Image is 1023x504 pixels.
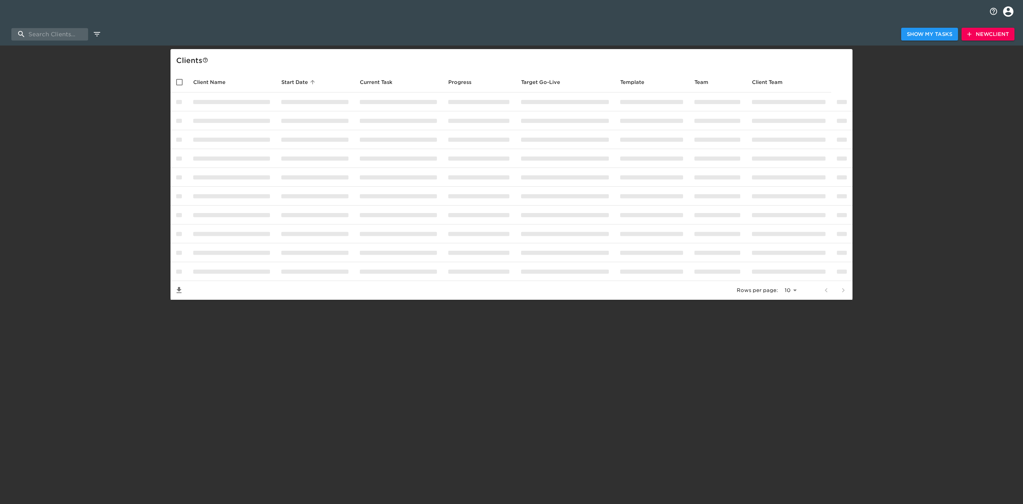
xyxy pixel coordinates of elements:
span: Target Go-Live [521,78,560,86]
span: Progress [448,78,481,86]
span: Client Team [752,78,792,86]
span: Current Task [360,78,402,86]
span: Show My Tasks [907,30,952,39]
svg: This is a list of all of your clients and clients shared with you [202,57,208,63]
span: This is the next Task in this Hub that should be completed [360,78,393,86]
div: Client s [176,55,850,66]
span: Team [694,78,718,86]
select: rows per page [781,285,799,296]
p: Rows per page: [737,287,778,294]
button: NewClient [962,28,1014,41]
button: profile [998,1,1019,22]
span: New Client [967,30,1009,39]
span: Target Go-Live [521,78,569,86]
span: Start Date [281,78,317,86]
span: Template [620,78,654,86]
button: Show My Tasks [901,28,958,41]
button: notifications [985,3,1002,20]
input: search [11,28,88,41]
table: enhanced table [170,72,852,300]
button: edit [91,28,103,40]
span: Client Name [193,78,235,86]
button: Save List [170,282,188,299]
